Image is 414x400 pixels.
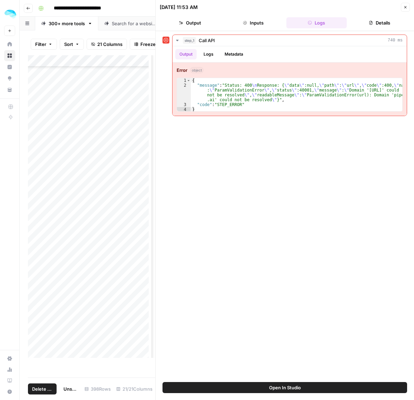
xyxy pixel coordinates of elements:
div: [DATE] 11:53 AM [160,4,198,11]
a: Usage [4,364,15,375]
a: Opportunities [4,73,15,84]
img: ColdiQ Logo [4,8,17,20]
button: Sort [60,39,84,50]
button: Workspace: ColdiQ [4,6,15,23]
button: Output [160,17,220,28]
a: Browse [4,50,15,61]
div: 398 Rows [82,383,114,394]
div: 300+ more tools [49,20,85,27]
div: 1 [177,78,191,83]
div: 21/21 Columns [114,383,155,394]
span: Unselect [63,385,78,392]
div: 2 [177,83,191,102]
span: Open In Studio [269,384,301,391]
strong: Error [177,67,187,74]
button: Freeze Columns [130,39,180,50]
button: Logs [199,49,218,59]
span: Call API [199,37,215,44]
span: Freeze Columns [140,41,176,48]
span: Delete 1 Row [32,385,52,392]
a: Insights [4,61,15,73]
a: Search for a website [98,17,169,30]
a: 300+ more tools [35,17,98,30]
a: Your Data [4,84,15,95]
button: Inputs [223,17,283,28]
button: Metadata [220,49,247,59]
button: Delete 1 Row [28,383,57,394]
a: Learning Hub [4,375,15,386]
span: 21 Columns [97,41,122,48]
span: Sort [64,41,73,48]
button: 740 ms [172,35,407,46]
span: 740 ms [388,37,403,44]
div: 4 [177,107,191,112]
button: Details [349,17,410,28]
span: Filter [35,41,46,48]
a: Settings [4,353,15,364]
a: Home [4,39,15,50]
button: Help + Support [4,386,15,397]
button: Output [175,49,197,59]
div: Search for a website [112,20,156,27]
div: 3 [177,102,191,107]
button: Open In Studio [162,382,407,393]
span: step_1 [183,37,196,44]
span: Toggle code folding, rows 1 through 4 [187,78,190,83]
button: Unselect [59,383,82,394]
button: Filter [31,39,57,50]
div: 740 ms [172,46,407,116]
button: 21 Columns [87,39,127,50]
span: object [190,67,204,73]
button: Logs [286,17,347,28]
